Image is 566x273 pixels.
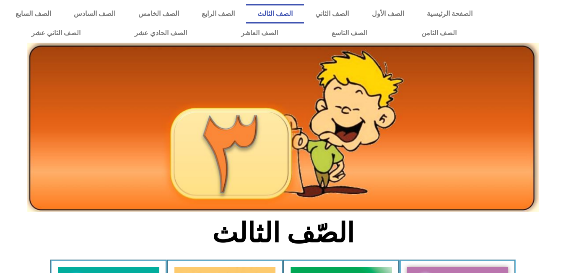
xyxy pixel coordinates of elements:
a: الصف الخامس [127,4,190,23]
h2: الصّف الثالث [145,217,422,250]
a: الصف السادس [62,4,127,23]
a: الصف الحادي عشر [107,23,214,43]
a: الصف التاسع [305,23,395,43]
a: الصف الثاني عشر [4,23,107,43]
a: الصفحة الرئيسية [415,4,484,23]
a: الصف العاشر [214,23,305,43]
a: الصف الثالث [246,4,304,23]
a: الصف الثامن [395,23,484,43]
a: الصف الثاني [304,4,360,23]
a: الصف السابع [4,4,62,23]
a: الصف الأول [360,4,415,23]
a: الصف الرابع [190,4,246,23]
